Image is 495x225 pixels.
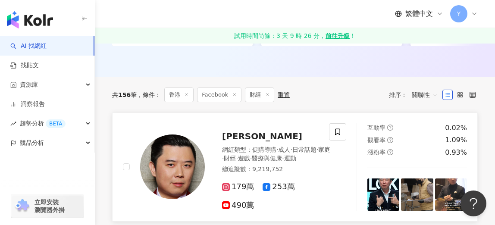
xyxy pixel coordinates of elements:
[405,9,433,19] span: 繁體中文
[445,135,467,145] div: 1.09%
[461,191,486,216] iframe: Help Scout Beacon - Open
[245,87,274,102] span: 財經
[95,28,495,44] a: 試用時間尚餘：3 天 9 時 26 分，前往升級！
[445,123,467,133] div: 0.02%
[412,88,438,102] span: 關聯性
[316,146,318,153] span: ·
[445,148,467,157] div: 0.93%
[20,114,66,133] span: 趨勢分析
[222,146,332,162] div: 網紅類型 ：
[367,137,385,144] span: 觀看率
[10,121,16,127] span: rise
[238,155,250,162] span: 遊戲
[222,131,302,141] span: [PERSON_NAME]
[46,119,66,128] div: BETA
[222,201,254,210] span: 490萬
[20,75,38,94] span: 資源庫
[252,155,282,162] span: 醫療與健康
[236,155,238,162] span: ·
[326,31,350,40] strong: 前往升級
[11,194,84,218] a: chrome extension立即安裝 瀏覽器外掛
[137,91,161,98] span: 條件 ：
[10,100,45,109] a: 洞察報告
[367,149,385,156] span: 漲粉率
[7,11,53,28] img: logo
[290,146,292,153] span: ·
[282,155,284,162] span: ·
[112,91,137,98] div: 共 筆
[387,149,393,155] span: question-circle
[14,199,31,213] img: chrome extension
[164,87,194,102] span: 香港
[367,124,385,131] span: 互動率
[118,91,131,98] span: 156
[252,146,276,153] span: 促購導購
[10,61,39,70] a: 找貼文
[250,155,252,162] span: ·
[224,155,236,162] span: 財經
[112,112,478,222] a: [PERSON_NAME]網紅類型：促購導購·成人·日常話題·家庭·財經·遊戲·醫療與健康·運動總追蹤數：9,219,752179萬253萬490萬互動率question-circle0.02%...
[20,133,44,153] span: 競品分析
[389,88,442,102] div: 排序：
[387,125,393,131] span: question-circle
[457,9,461,19] span: Y
[10,42,47,50] a: searchAI 找網紅
[34,198,65,214] span: 立即安裝 瀏覽器外掛
[278,146,290,153] span: 成人
[284,155,296,162] span: 運動
[276,146,278,153] span: ·
[222,155,224,162] span: ·
[263,182,294,191] span: 253萬
[197,87,241,102] span: Facebook
[222,182,254,191] span: 179萬
[222,165,332,174] div: 總追蹤數 ： 9,219,752
[318,146,330,153] span: 家庭
[292,146,316,153] span: 日常話題
[387,137,393,143] span: question-circle
[278,91,290,98] div: 重置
